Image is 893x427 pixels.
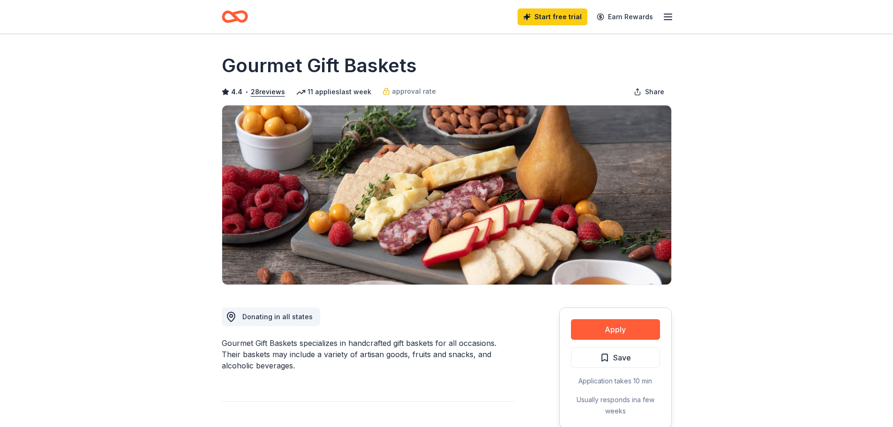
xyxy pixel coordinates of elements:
a: Earn Rewards [591,8,659,25]
span: Donating in all states [242,313,313,321]
div: Gourmet Gift Baskets specializes in handcrafted gift baskets for all occasions. Their baskets may... [222,337,514,371]
div: Application takes 10 min [571,375,660,387]
div: 11 applies last week [296,86,371,97]
a: Start free trial [518,8,587,25]
img: Image for Gourmet Gift Baskets [222,105,671,285]
span: • [245,88,248,96]
button: 28reviews [251,86,285,97]
a: approval rate [383,86,436,97]
span: 4.4 [231,86,242,97]
span: Share [645,86,664,97]
a: Home [222,6,248,28]
span: Save [613,352,631,364]
button: Share [626,82,672,101]
div: Usually responds in a few weeks [571,394,660,417]
h1: Gourmet Gift Baskets [222,52,417,79]
button: Apply [571,319,660,340]
span: approval rate [392,86,436,97]
button: Save [571,347,660,368]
